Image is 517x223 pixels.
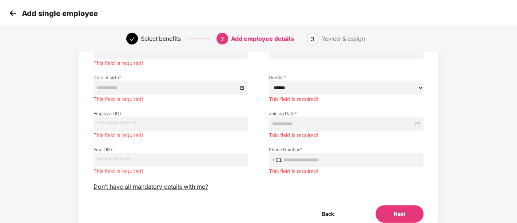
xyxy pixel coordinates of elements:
[220,35,224,43] span: 2
[129,36,135,42] span: check
[94,168,143,174] span: This field is required!
[94,146,248,153] label: Email ID
[94,74,248,81] label: Date of birth
[269,146,423,153] label: Phone Number
[7,8,18,19] img: svg+xml;base64,PHN2ZyB4bWxucz0iaHR0cDovL3d3dy53My5vcmcvMjAwMC9zdmciIHdpZHRoPSIzMCIgaGVpZ2h0PSIzMC...
[94,60,143,66] span: This field is required!
[304,205,352,223] button: Back
[231,33,294,44] div: Add employee details
[321,33,365,44] div: Review & assign
[141,33,181,44] div: Select benefits
[269,96,318,102] span: This field is required!
[269,132,318,138] span: This field is required!
[94,96,143,102] span: This field is required!
[375,205,423,223] button: Next
[94,110,248,117] label: Employee ID
[22,9,98,18] p: Add single employee
[272,156,282,164] span: +91
[269,110,423,117] label: Joining Date
[269,74,423,81] label: Gender
[94,132,143,138] span: This field is required!
[94,183,208,191] span: Don’t have all mandatory details with me?
[269,168,318,174] span: This field is required!
[311,35,314,43] span: 3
